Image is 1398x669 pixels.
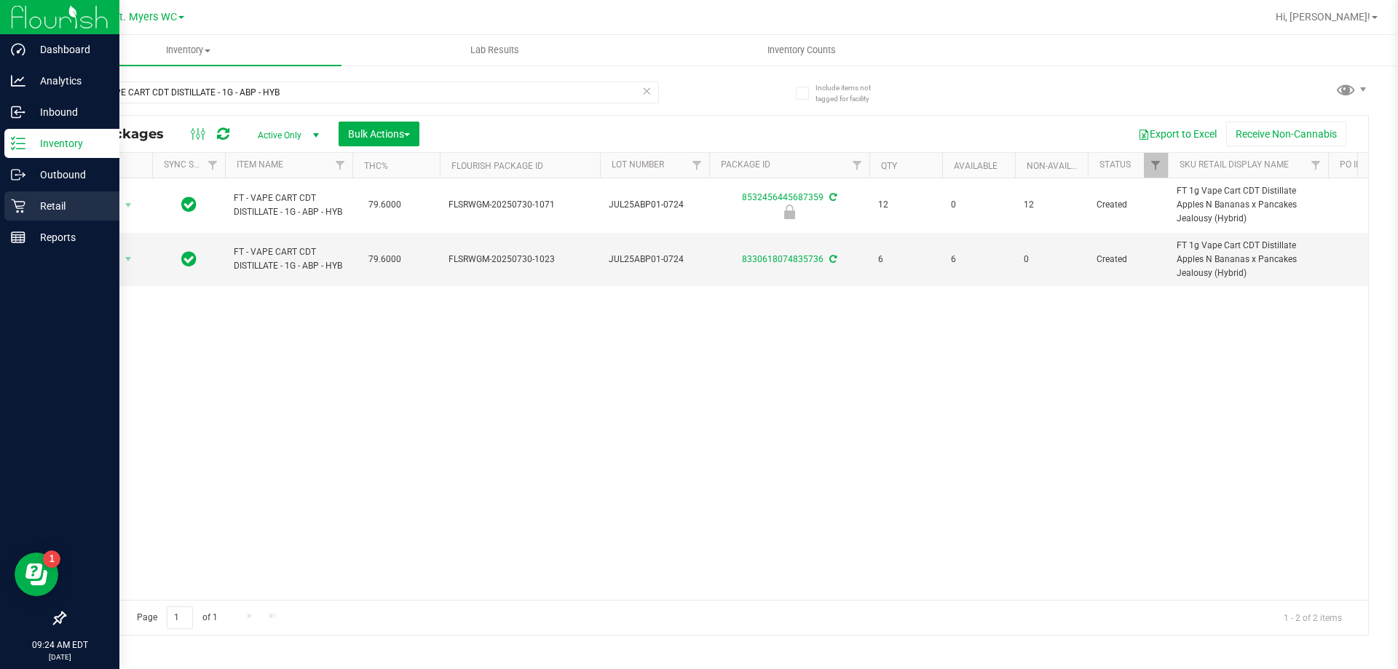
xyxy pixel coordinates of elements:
[328,153,352,178] a: Filter
[827,254,837,264] span: Sync from Compliance System
[742,254,824,264] a: 8330618074835736
[648,35,955,66] a: Inventory Counts
[1027,161,1091,171] a: Non-Available
[878,253,933,266] span: 6
[341,35,648,66] a: Lab Results
[748,44,856,57] span: Inventory Counts
[25,229,113,246] p: Reports
[685,153,709,178] a: Filter
[181,194,197,215] span: In Sync
[119,195,138,215] span: select
[449,198,591,212] span: FLSRWGM-20250730-1071
[125,606,229,629] span: Page of 1
[951,253,1006,266] span: 6
[1024,253,1079,266] span: 0
[612,159,664,170] a: Lot Number
[721,159,770,170] a: Package ID
[1099,159,1131,170] a: Status
[609,253,700,266] span: JUL25ABP01-0724
[11,199,25,213] inline-svg: Retail
[1177,239,1319,281] span: FT 1g Vape Cart CDT Distillate Apples N Bananas x Pancakes Jealousy (Hybrid)
[119,249,138,269] span: select
[234,245,344,273] span: FT - VAPE CART CDT DISTILLATE - 1G - ABP - HYB
[234,191,344,219] span: FT - VAPE CART CDT DISTILLATE - 1G - ABP - HYB
[11,136,25,151] inline-svg: Inventory
[1340,159,1362,170] a: PO ID
[25,166,113,183] p: Outbound
[43,550,60,568] iframe: Resource center unread badge
[7,652,113,662] p: [DATE]
[7,638,113,652] p: 09:24 AM EDT
[951,198,1006,212] span: 0
[609,198,700,212] span: JUL25ABP01-0724
[1226,122,1346,146] button: Receive Non-Cannabis
[181,249,197,269] span: In Sync
[1097,198,1159,212] span: Created
[25,197,113,215] p: Retail
[845,153,869,178] a: Filter
[25,103,113,121] p: Inbound
[1272,606,1354,628] span: 1 - 2 of 2 items
[35,35,341,66] a: Inventory
[11,105,25,119] inline-svg: Inbound
[76,126,178,142] span: All Packages
[15,553,58,596] iframe: Resource center
[1144,153,1168,178] a: Filter
[742,192,824,202] a: 8532456445687359
[167,606,193,629] input: 1
[1097,253,1159,266] span: Created
[641,82,652,100] span: Clear
[35,44,341,57] span: Inventory
[878,198,933,212] span: 12
[449,253,591,266] span: FLSRWGM-20250730-1023
[25,41,113,58] p: Dashboard
[881,161,897,171] a: Qty
[25,72,113,90] p: Analytics
[1276,11,1370,23] span: Hi, [PERSON_NAME]!
[339,122,419,146] button: Bulk Actions
[348,128,410,140] span: Bulk Actions
[1180,159,1289,170] a: Sku Retail Display Name
[1024,198,1079,212] span: 12
[954,161,998,171] a: Available
[451,44,539,57] span: Lab Results
[707,205,872,219] div: Quarantine
[11,74,25,88] inline-svg: Analytics
[201,153,225,178] a: Filter
[1177,184,1319,226] span: FT 1g Vape Cart CDT Distillate Apples N Bananas x Pancakes Jealousy (Hybrid)
[361,194,408,215] span: 79.6000
[114,11,177,23] span: Ft. Myers WC
[25,135,113,152] p: Inventory
[11,230,25,245] inline-svg: Reports
[1304,153,1328,178] a: Filter
[451,161,543,171] a: Flourish Package ID
[361,249,408,270] span: 79.6000
[11,167,25,182] inline-svg: Outbound
[815,82,888,104] span: Include items not tagged for facility
[237,159,283,170] a: Item Name
[364,161,388,171] a: THC%
[1129,122,1226,146] button: Export to Excel
[64,82,659,103] input: Search Package ID, Item Name, SKU, Lot or Part Number...
[164,159,220,170] a: Sync Status
[11,42,25,57] inline-svg: Dashboard
[827,192,837,202] span: Sync from Compliance System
